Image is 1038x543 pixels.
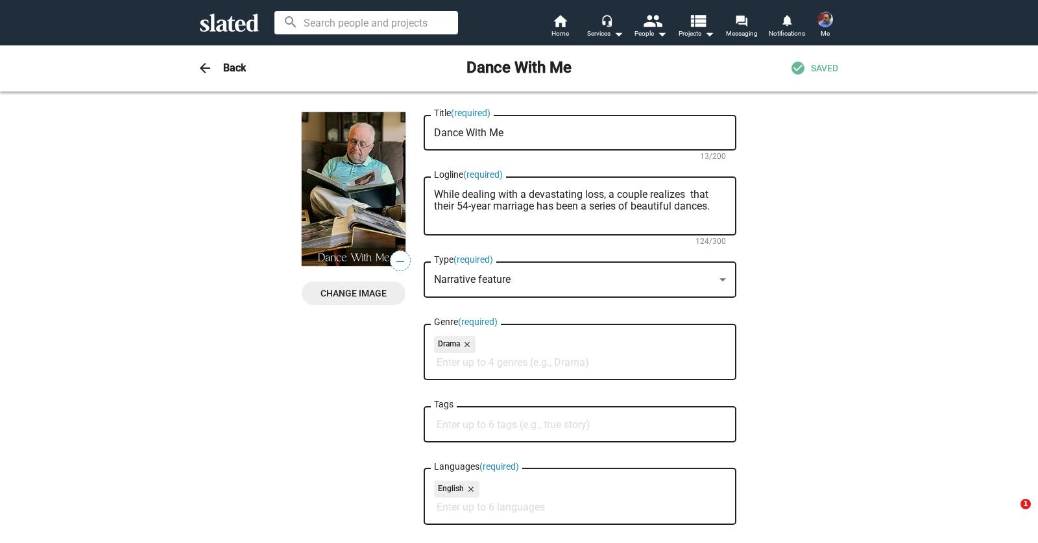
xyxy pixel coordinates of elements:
mat-hint: 13/200 [700,152,726,162]
mat-icon: forum [735,14,747,27]
span: 1 [1020,499,1031,509]
h2: Dance With Me [466,58,572,78]
mat-icon: check_circle [790,60,806,76]
a: Home [537,13,583,42]
mat-icon: home [552,13,568,29]
span: Home [551,26,569,42]
input: Enter up to 4 genres (e.g., Drama) [437,357,729,368]
mat-icon: close [460,339,472,350]
mat-icon: headset_mic [601,14,612,26]
iframe: Intercom live chat [994,499,1025,530]
span: SAVED [811,62,838,75]
button: Projects [673,13,719,42]
span: Me [821,26,830,42]
span: — [391,253,410,270]
mat-icon: arrow_back [197,60,213,76]
mat-icon: view_list [688,11,707,30]
button: Services [583,13,628,42]
mat-icon: close [464,483,476,495]
mat-icon: notifications [780,14,793,26]
mat-chip: English [434,481,479,498]
h3: Back [223,61,246,75]
mat-hint: 124/300 [695,237,726,247]
span: Change Image [312,282,395,305]
span: Notifications [769,26,805,42]
input: Enter up to 6 tags (e.g., true story) [437,419,729,431]
mat-icon: arrow_drop_down [610,26,626,42]
mat-icon: people [643,11,662,30]
input: Enter up to 6 languages [437,501,729,513]
div: People [634,26,667,42]
span: Narrative feature [434,273,511,285]
a: Messaging [719,13,764,42]
span: Projects [679,26,714,42]
mat-icon: arrow_drop_down [701,26,717,42]
div: Services [587,26,623,42]
input: Search people and projects [274,11,458,34]
button: Robert DiGregorio JrMe [810,9,841,43]
button: People [628,13,673,42]
mat-chip: Drama [434,336,476,353]
a: Notifications [764,13,810,42]
img: Robert DiGregorio Jr [817,12,833,27]
button: Change Image [302,282,405,305]
img: Dance With Me [302,112,405,266]
span: Messaging [726,26,758,42]
mat-icon: arrow_drop_down [654,26,670,42]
